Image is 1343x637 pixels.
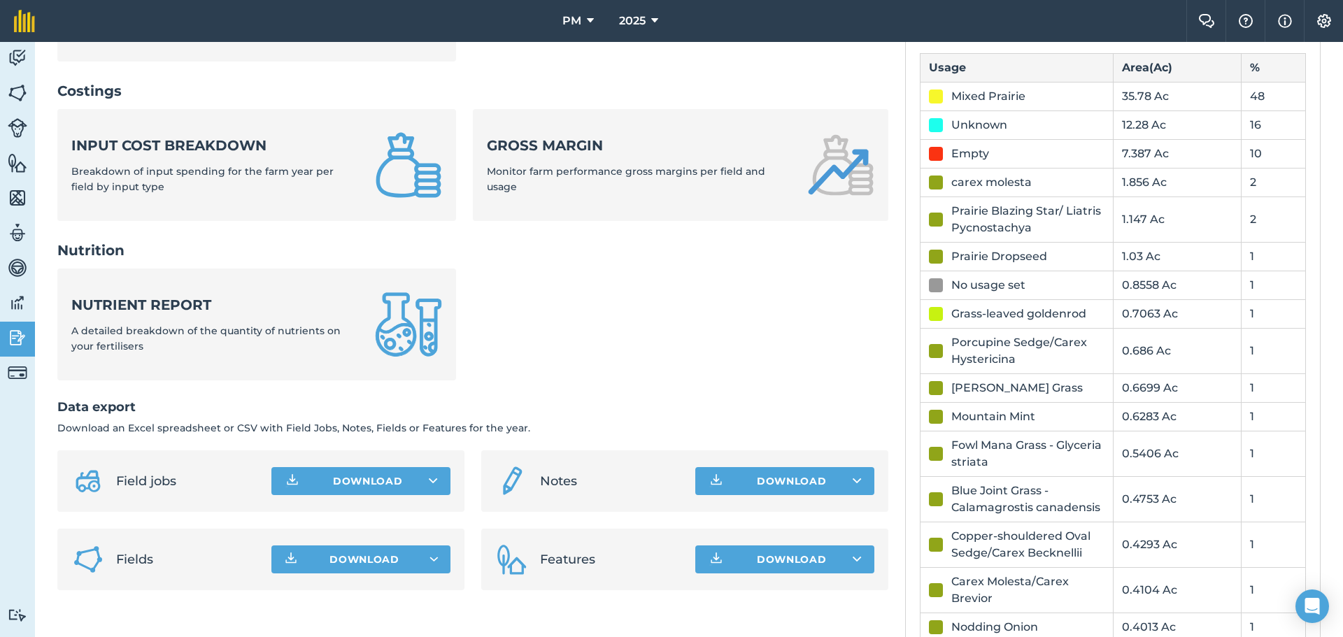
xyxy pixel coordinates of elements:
[8,152,27,173] img: svg+xml;base64,PHN2ZyB4bWxucz0iaHR0cDovL3d3dy53My5vcmcvMjAwMC9zdmciIHdpZHRoPSI1NiIgaGVpZ2h0PSI2MC...
[1113,110,1242,139] td: 12.28 Ac
[1242,168,1306,196] td: 2
[951,619,1038,636] div: Nodding Onion
[71,136,358,155] strong: Input cost breakdown
[619,13,646,29] span: 2025
[8,187,27,208] img: svg+xml;base64,PHN2ZyB4bWxucz0iaHR0cDovL3d3dy53My5vcmcvMjAwMC9zdmciIHdpZHRoPSI1NiIgaGVpZ2h0PSI2MC...
[8,118,27,138] img: svg+xml;base64,PD94bWwgdmVyc2lvbj0iMS4wIiBlbmNvZGluZz0idXRmLTgiPz4KPCEtLSBHZW5lcmF0b3I6IEFkb2JlIE...
[951,248,1047,265] div: Prairie Dropseed
[1242,82,1306,110] td: 48
[8,222,27,243] img: svg+xml;base64,PD94bWwgdmVyc2lvbj0iMS4wIiBlbmNvZGluZz0idXRmLTgiPz4KPCEtLSBHZW5lcmF0b3I6IEFkb2JlIE...
[71,543,105,576] img: Fields icon
[695,467,874,495] button: Download
[1242,522,1306,567] td: 1
[1113,196,1242,242] td: 1.147 Ac
[1242,431,1306,476] td: 1
[1113,242,1242,271] td: 1.03 Ac
[1113,139,1242,168] td: 7.387 Ac
[951,277,1025,294] div: No usage set
[1237,14,1254,28] img: A question mark icon
[8,48,27,69] img: svg+xml;base64,PD94bWwgdmVyc2lvbj0iMS4wIiBlbmNvZGluZz0idXRmLTgiPz4KPCEtLSBHZW5lcmF0b3I6IEFkb2JlIE...
[951,145,989,162] div: Empty
[8,257,27,278] img: svg+xml;base64,PD94bWwgdmVyc2lvbj0iMS4wIiBlbmNvZGluZz0idXRmLTgiPz4KPCEtLSBHZW5lcmF0b3I6IEFkb2JlIE...
[1242,328,1306,373] td: 1
[951,380,1083,396] div: [PERSON_NAME] Grass
[487,136,790,155] strong: Gross margin
[1242,402,1306,431] td: 1
[1198,14,1215,28] img: Two speech bubbles overlapping with the left bubble in the forefront
[495,464,529,498] img: svg+xml;base64,PD94bWwgdmVyc2lvbj0iMS4wIiBlbmNvZGluZz0idXRmLTgiPz4KPCEtLSBHZW5lcmF0b3I6IEFkb2JlIE...
[1316,14,1333,28] img: A cog icon
[116,550,260,569] span: Fields
[951,174,1032,191] div: carex molesta
[1113,402,1242,431] td: 0.6283 Ac
[71,295,358,315] strong: Nutrient report
[1295,589,1329,623] div: Open Intercom Messenger
[695,545,874,573] button: Download
[8,363,27,382] img: svg+xml;base64,PD94bWwgdmVyc2lvbj0iMS4wIiBlbmNvZGluZz0idXRmLTgiPz4KPCEtLSBHZW5lcmF0b3I6IEFkb2JlIE...
[71,324,341,352] span: A detailed breakdown of the quantity of nutrients on your fertilisers
[562,13,581,29] span: PM
[951,437,1104,471] div: Fowl Mana Grass - Glyceria striata
[1113,271,1242,299] td: 0.8558 Ac
[57,420,888,436] p: Download an Excel spreadsheet or CSV with Field Jobs, Notes, Fields or Features for the year.
[329,552,399,566] span: Download
[57,397,888,417] h2: Data export
[951,88,1025,105] div: Mixed Prairie
[1113,373,1242,402] td: 0.6699 Ac
[1113,168,1242,196] td: 1.856 Ac
[1242,196,1306,242] td: 2
[1113,567,1242,613] td: 0.4104 Ac
[71,165,334,193] span: Breakdown of input spending for the farm year per field by input type
[1242,271,1306,299] td: 1
[495,543,529,576] img: Features icon
[116,471,260,491] span: Field jobs
[807,131,874,199] img: Gross margin
[951,203,1104,236] div: Prairie Blazing Star/ Liatris Pycnostachya
[487,165,765,193] span: Monitor farm performance gross margins per field and usage
[271,467,450,495] button: Download
[951,117,1007,134] div: Unknown
[951,334,1104,368] div: Porcupine Sedge/Carex Hystericina
[1278,13,1292,29] img: svg+xml;base64,PHN2ZyB4bWxucz0iaHR0cDovL3d3dy53My5vcmcvMjAwMC9zdmciIHdpZHRoPSIxNyIgaGVpZ2h0PSIxNy...
[71,464,105,498] img: svg+xml;base64,PD94bWwgdmVyc2lvbj0iMS4wIiBlbmNvZGluZz0idXRmLTgiPz4KPCEtLSBHZW5lcmF0b3I6IEFkb2JlIE...
[1113,82,1242,110] td: 35.78 Ac
[1242,53,1306,82] th: %
[57,241,888,260] h2: Nutrition
[8,327,27,348] img: svg+xml;base64,PD94bWwgdmVyc2lvbj0iMS4wIiBlbmNvZGluZz0idXRmLTgiPz4KPCEtLSBHZW5lcmF0b3I6IEFkb2JlIE...
[8,608,27,622] img: svg+xml;base64,PD94bWwgdmVyc2lvbj0iMS4wIiBlbmNvZGluZz0idXRmLTgiPz4KPCEtLSBHZW5lcmF0b3I6IEFkb2JlIE...
[1242,242,1306,271] td: 1
[1242,476,1306,522] td: 1
[1242,139,1306,168] td: 10
[1242,299,1306,328] td: 1
[473,109,888,221] a: Gross marginMonitor farm performance gross margins per field and usage
[951,528,1104,561] div: Copper-shouldered Oval Sedge/Carex Becknellii
[57,81,888,101] h2: Costings
[951,482,1104,516] div: Blue Joint Grass - Calamagrostis canadensis
[1113,299,1242,328] td: 0.7063 Ac
[375,131,442,199] img: Input cost breakdown
[540,550,684,569] span: Features
[271,545,450,573] button: Download
[1113,476,1242,522] td: 0.4753 Ac
[951,408,1035,425] div: Mountain Mint
[1113,53,1242,82] th: Area ( Ac )
[375,291,442,358] img: Nutrient report
[8,292,27,313] img: svg+xml;base64,PD94bWwgdmVyc2lvbj0iMS4wIiBlbmNvZGluZz0idXRmLTgiPz4KPCEtLSBHZW5lcmF0b3I6IEFkb2JlIE...
[8,83,27,103] img: svg+xml;base64,PHN2ZyB4bWxucz0iaHR0cDovL3d3dy53My5vcmcvMjAwMC9zdmciIHdpZHRoPSI1NiIgaGVpZ2h0PSI2MC...
[57,269,456,380] a: Nutrient reportA detailed breakdown of the quantity of nutrients on your fertilisers
[921,53,1114,82] th: Usage
[57,109,456,221] a: Input cost breakdownBreakdown of input spending for the farm year per field by input type
[1113,431,1242,476] td: 0.5406 Ac
[708,473,725,489] img: Download icon
[1113,328,1242,373] td: 0.686 Ac
[1113,522,1242,567] td: 0.4293 Ac
[1242,373,1306,402] td: 1
[951,306,1086,322] div: Grass-leaved goldenrod
[1242,567,1306,613] td: 1
[951,573,1104,607] div: Carex Molesta/Carex Brevior
[540,471,684,491] span: Notes
[1242,110,1306,139] td: 16
[284,473,301,489] img: Download icon
[14,10,35,32] img: fieldmargin Logo
[708,551,725,568] img: Download icon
